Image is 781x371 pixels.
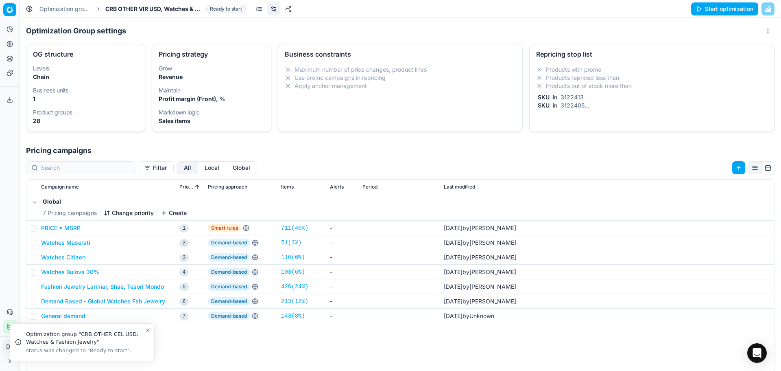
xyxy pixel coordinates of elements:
[159,51,264,57] div: Pricing strategy
[444,268,462,275] span: [DATE]
[208,224,241,232] span: Smart rules
[327,250,359,265] td: -
[747,343,767,363] div: Open Intercom Messenger
[444,297,516,305] div: by [PERSON_NAME]
[444,312,494,320] div: by Unknown
[327,265,359,279] td: -
[362,184,377,190] span: Period
[4,340,16,353] span: DS
[179,268,189,277] span: 4
[444,224,462,231] span: [DATE]
[159,88,264,93] dt: Maintain
[327,221,359,235] td: -
[444,283,462,290] span: [DATE]
[179,254,189,262] span: 3
[208,268,250,276] span: Demand-based
[159,110,264,115] dt: Markdown logic
[281,224,308,232] a: 711(40%)
[41,268,99,276] button: Watches Bulova 30%
[33,73,49,80] strong: Chain
[444,268,516,276] div: by [PERSON_NAME]
[285,66,516,74] li: Maximum number of price changes, product lines
[536,82,768,90] li: Products out of stock more than
[3,340,16,353] button: DS
[536,74,768,82] li: Products repriced less than
[105,5,246,13] span: CRB OTHER VIR USD, Watches & Fashion JewelryReady to start
[33,51,138,57] div: OG structure
[139,161,174,174] button: Filter
[208,312,250,320] span: Demand-based
[285,74,516,82] li: Use promo campaigns in repricing
[208,253,250,261] span: Demand-based
[39,5,92,13] a: Optimization groups
[159,66,264,71] dt: Grow
[104,209,154,217] button: Change priority
[536,66,768,74] li: Products with promo
[281,283,308,291] a: 426(24%)
[41,283,164,291] button: Fashion Jewelry Larimar, Shae, Tesori Mondo
[41,239,90,247] button: Watches Maserati
[208,184,247,190] span: Pricing approach
[105,5,203,13] span: CRB OTHER VIR USD, Watches & Fashion Jewelry
[327,235,359,250] td: -
[444,224,516,232] div: by [PERSON_NAME]
[193,183,201,191] button: Sorted by Priority ascending
[327,294,359,309] td: -
[285,51,516,57] div: Business constraints
[159,95,225,102] strong: Profit margin (Front), %
[33,66,138,71] dt: Levels
[41,312,85,320] button: General demand
[444,239,516,247] div: by [PERSON_NAME]
[281,184,294,190] span: Items
[179,298,189,306] span: 6
[327,309,359,323] td: -
[177,161,198,174] button: all
[281,297,308,305] a: 213(12%)
[33,110,138,115] dt: Product groups
[179,224,189,233] span: 1
[43,198,187,206] h5: Global
[159,117,190,124] strong: Sales items
[559,94,585,101] span: 3122413
[444,239,462,246] span: [DATE]
[536,102,551,109] span: SKU
[444,283,516,291] div: by [PERSON_NAME]
[206,5,246,13] span: Ready to start
[159,73,183,80] strong: Revenue
[327,279,359,294] td: -
[33,95,35,102] strong: 1
[281,312,305,320] a: 143(8%)
[179,239,189,247] span: 2
[143,325,153,335] button: Close toast
[285,82,516,90] li: Apply anchor management
[43,209,97,217] span: 7 Pricing campaigns
[444,184,475,190] span: Last modified
[281,268,305,276] a: 103(6%)
[41,164,130,172] input: Search
[208,239,250,247] span: Demand-based
[208,297,250,305] span: Demand-based
[559,102,586,109] span: 3122405
[39,5,246,13] nav: breadcrumb
[33,88,138,93] dt: Business units
[20,145,781,156] h1: Pricing campaigns
[444,312,462,319] span: [DATE]
[281,253,305,261] a: 110(6%)
[198,161,226,174] button: local
[41,224,81,232] button: PRICE = MSRP
[330,184,344,190] span: Alerts
[26,25,126,37] h1: Optimization Group settings
[41,297,165,305] button: Demand Based - Global Watches Fsh Jewelry
[536,94,551,101] span: SKU
[551,94,559,101] span: in
[444,254,462,261] span: [DATE]
[226,161,257,174] button: global
[41,253,85,261] button: Watches Citizen
[41,184,79,190] span: Campaign name
[179,184,193,190] span: Priority
[691,2,758,15] button: Start optimization
[161,209,187,217] button: Create
[208,283,250,291] span: Demand-based
[536,51,768,57] div: Repricing stop list
[551,102,559,109] span: in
